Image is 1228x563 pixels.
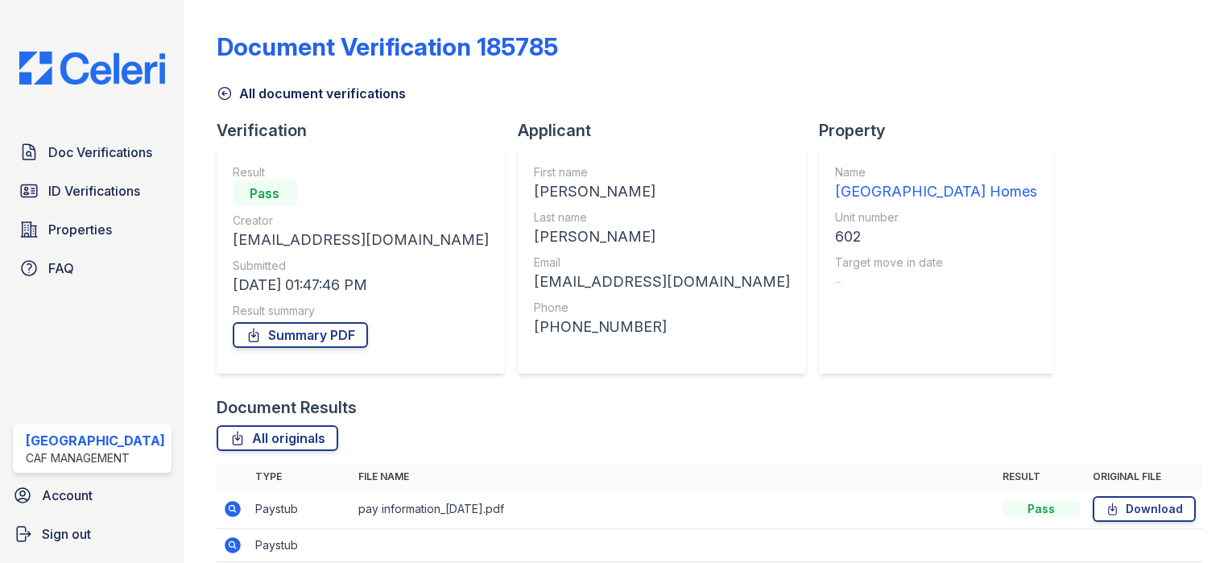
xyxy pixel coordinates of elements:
[249,490,352,529] td: Paystub
[48,259,74,278] span: FAQ
[835,271,1037,293] div: -
[534,316,790,338] div: [PHONE_NUMBER]
[6,518,178,550] a: Sign out
[835,180,1037,203] div: [GEOGRAPHIC_DATA] Homes
[352,464,996,490] th: File name
[13,175,172,207] a: ID Verifications
[233,322,368,348] a: Summary PDF
[1093,496,1196,522] a: Download
[217,32,558,61] div: Document Verification 185785
[534,255,790,271] div: Email
[819,119,1066,142] div: Property
[233,213,489,229] div: Creator
[534,300,790,316] div: Phone
[48,143,152,162] span: Doc Verifications
[42,524,91,544] span: Sign out
[534,271,790,293] div: [EMAIL_ADDRESS][DOMAIN_NAME]
[835,164,1037,180] div: Name
[233,303,489,319] div: Result summary
[534,180,790,203] div: [PERSON_NAME]
[835,226,1037,248] div: 602
[13,213,172,246] a: Properties
[233,274,489,296] div: [DATE] 01:47:46 PM
[835,209,1037,226] div: Unit number
[233,229,489,251] div: [EMAIL_ADDRESS][DOMAIN_NAME]
[835,164,1037,203] a: Name [GEOGRAPHIC_DATA] Homes
[48,181,140,201] span: ID Verifications
[217,119,518,142] div: Verification
[352,490,996,529] td: pay information_[DATE].pdf
[996,464,1086,490] th: Result
[6,479,178,511] a: Account
[1086,464,1202,490] th: Original file
[13,252,172,284] a: FAQ
[217,425,338,451] a: All originals
[249,464,352,490] th: Type
[13,136,172,168] a: Doc Verifications
[217,84,406,103] a: All document verifications
[534,209,790,226] div: Last name
[233,164,489,180] div: Result
[534,226,790,248] div: [PERSON_NAME]
[26,431,165,450] div: [GEOGRAPHIC_DATA]
[42,486,93,505] span: Account
[233,258,489,274] div: Submitted
[26,450,165,466] div: CAF Management
[518,119,819,142] div: Applicant
[6,52,178,85] img: CE_Logo_Blue-a8612792a0a2168367f1c8372b55b34899dd931a85d93a1a3d3e32e68fde9ad4.png
[217,396,357,419] div: Document Results
[534,164,790,180] div: First name
[48,220,112,239] span: Properties
[1003,501,1080,517] div: Pass
[233,180,297,206] div: Pass
[835,255,1037,271] div: Target move in date
[249,529,352,562] td: Paystub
